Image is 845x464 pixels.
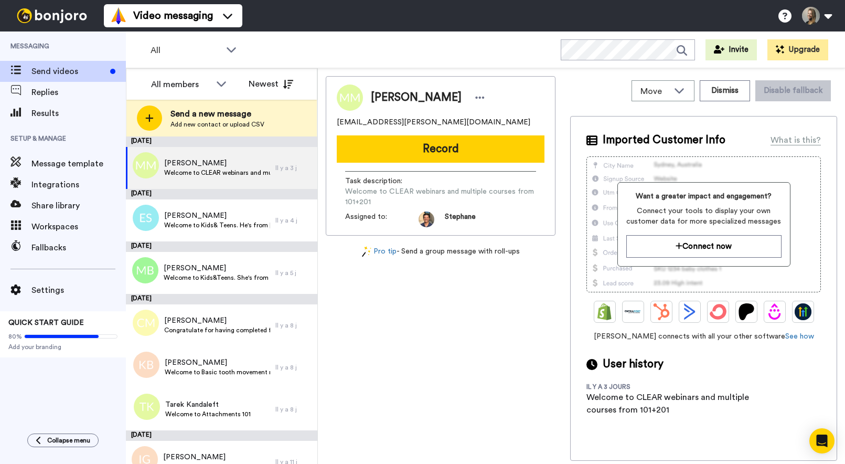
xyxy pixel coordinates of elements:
[133,352,159,378] img: kb.png
[275,405,312,414] div: Il y a 8 j
[133,8,213,23] span: Video messaging
[767,39,828,60] button: Upgrade
[626,191,782,202] span: Want a greater impact and engagement?
[241,73,301,94] button: Newest
[31,284,126,297] span: Settings
[133,205,159,231] img: es.png
[8,319,84,326] span: QUICK START GUIDE
[151,78,211,91] div: All members
[164,326,270,334] span: Congratulate for having completed free intro course
[126,294,317,304] div: [DATE]
[31,86,126,99] span: Replies
[275,164,312,172] div: Il y a 3 j
[31,65,106,78] span: Send videos
[586,331,821,342] span: [PERSON_NAME] connects with all your other software
[345,176,419,186] span: Task description :
[31,241,126,254] span: Fallbacks
[164,273,270,282] span: Welcome to Kids&Teens. She's from [GEOGRAPHIC_DATA], [GEOGRAPHIC_DATA]
[170,108,264,120] span: Send a new message
[126,241,317,252] div: [DATE]
[345,186,536,207] span: Welcome to CLEAR webinars and multiple courses from 101+201
[47,436,90,445] span: Collapse menu
[27,434,99,447] button: Collapse menu
[164,158,270,168] span: [PERSON_NAME]
[31,199,126,212] span: Share library
[170,120,264,129] span: Add new contact or upload CSV
[133,152,159,178] img: mm.png
[134,394,160,420] img: tk.png
[110,7,127,24] img: vm-color.svg
[625,303,641,320] img: Ontraport
[165,357,270,368] span: [PERSON_NAME]
[165,399,251,410] span: Tarek Kandaleft
[795,303,811,320] img: GoHighLevel
[133,310,159,336] img: cm.png
[337,85,363,111] img: Image of Marc-Antoine Menard
[326,246,555,257] div: - Send a group message with roll-ups
[13,8,91,23] img: bj-logo-header-white.svg
[337,117,530,128] span: [EMAIL_ADDRESS][PERSON_NAME][DOMAIN_NAME]
[8,343,117,351] span: Add your branding
[345,212,419,227] span: Assigned to:
[653,303,670,320] img: Hubspot
[165,410,251,418] span: Welcome to Attachments 101
[640,85,669,98] span: Move
[626,235,782,258] button: Connect now
[419,212,434,227] img: da5f5293-2c7b-4288-972f-10acbc376891-1597253892.jpg
[164,168,270,177] span: Welcome to CLEAR webinars and multiple courses from 101+201
[586,391,754,416] div: Welcome to CLEAR webinars and multiple courses from 101+201
[445,212,476,227] span: Stephane
[275,269,312,277] div: Il y a 5 j
[151,44,221,57] span: All
[785,333,814,340] a: See how
[31,178,126,191] span: Integrations
[738,303,755,320] img: Patreon
[362,246,397,257] a: Pro tip
[603,356,664,372] span: User history
[586,383,655,391] div: il y a 3 jours
[362,246,371,257] img: magic-wand.svg
[275,216,312,225] div: Il y a 4 j
[771,134,821,146] div: What is this?
[766,303,783,320] img: Drip
[371,90,462,106] span: [PERSON_NAME]
[337,135,544,163] button: Record
[275,363,312,372] div: Il y a 8 j
[31,157,126,170] span: Message template
[164,315,270,326] span: [PERSON_NAME]
[164,210,271,221] span: [PERSON_NAME]
[31,107,126,120] span: Results
[31,220,126,233] span: Workspaces
[164,263,270,273] span: [PERSON_NAME]
[126,136,317,147] div: [DATE]
[755,80,831,101] button: Disable fallback
[700,80,750,101] button: Dismiss
[126,430,317,441] div: [DATE]
[681,303,698,320] img: ActiveCampaign
[8,332,22,341] span: 80%
[705,39,757,60] button: Invite
[603,132,725,148] span: Imported Customer Info
[596,303,613,320] img: Shopify
[275,321,312,330] div: Il y a 8 j
[132,257,158,283] img: mb.png
[626,206,782,227] span: Connect your tools to display your own customer data for more specialized messages
[809,428,835,454] div: Open Intercom Messenger
[165,368,270,376] span: Welcome to Basic tooth movement mechanics
[163,452,270,462] span: [PERSON_NAME]
[710,303,726,320] img: ConvertKit
[164,221,271,229] span: Welcome to Kids& Teens. He's from [US_STATE], [GEOGRAPHIC_DATA]
[126,189,317,199] div: [DATE]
